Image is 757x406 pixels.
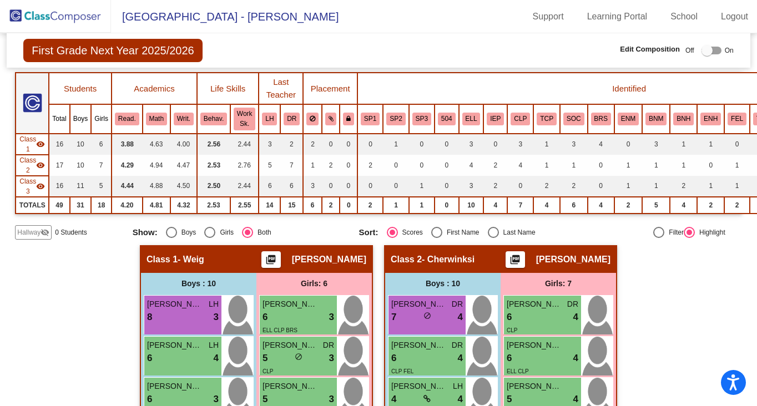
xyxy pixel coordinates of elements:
[322,197,340,214] td: 2
[614,155,642,176] td: 1
[391,298,447,310] span: [PERSON_NAME]
[591,113,611,125] button: BRS
[435,176,459,197] td: 0
[303,176,322,197] td: 3
[695,227,725,237] div: Highlight
[391,254,422,265] span: Class 2
[642,155,670,176] td: 1
[133,227,158,237] span: Show:
[533,197,560,214] td: 4
[506,251,525,268] button: Print Students Details
[507,104,533,133] th: Class Leader - Positive influence
[507,134,533,155] td: 3
[560,134,588,155] td: 3
[214,310,219,324] span: 3
[700,113,721,125] button: ENH
[670,197,697,214] td: 4
[70,104,92,133] th: Boys
[614,197,642,214] td: 2
[697,104,724,133] th: Emotional Needs - Heavy
[573,310,578,324] span: 4
[280,176,303,197] td: 6
[17,227,41,237] span: Hallway
[141,273,256,295] div: Boys : 10
[483,104,507,133] th: Individualized Education Plan
[49,155,69,176] td: 17
[112,176,143,197] td: 4.44
[322,176,340,197] td: 0
[383,155,408,176] td: 0
[697,176,724,197] td: 1
[511,113,530,125] button: CLP
[588,134,614,155] td: 4
[533,176,560,197] td: 2
[264,254,277,270] mat-icon: picture_as_pdf
[292,254,366,265] span: [PERSON_NAME]
[409,104,435,133] th: Special Education 3
[259,134,280,155] td: 3
[435,197,459,214] td: 0
[70,197,92,214] td: 31
[303,134,322,155] td: 2
[280,155,303,176] td: 7
[230,155,259,176] td: 2.76
[567,298,578,310] span: DR
[146,113,167,125] button: Math
[112,73,197,104] th: Academics
[459,155,484,176] td: 4
[458,310,463,324] span: 4
[36,161,45,170] mat-icon: visibility
[112,134,143,155] td: 3.88
[422,254,475,265] span: - Cherwinksi
[533,104,560,133] th: Time Consuming Parent
[263,380,318,392] span: [PERSON_NAME]
[280,104,303,133] th: Deborah Russo
[383,176,408,197] td: 0
[537,113,557,125] button: TCP
[177,227,196,237] div: Boys
[147,380,203,392] span: [PERSON_NAME]
[340,104,357,133] th: Keep with teacher
[357,104,383,133] th: Special Education 1
[459,104,484,133] th: English Language Learner
[112,155,143,176] td: 4.29
[724,155,750,176] td: 1
[435,155,459,176] td: 0
[385,273,501,295] div: Boys : 10
[391,351,396,366] span: 6
[462,113,481,125] button: ELL
[560,104,588,133] th: Student of Color
[560,176,588,197] td: 2
[209,298,219,310] span: LH
[507,339,562,351] span: [PERSON_NAME]
[322,134,340,155] td: 0
[340,176,357,197] td: 0
[452,298,463,310] span: DR
[725,45,734,55] span: On
[588,197,614,214] td: 4
[112,197,143,214] td: 4.20
[452,339,463,351] span: DR
[642,197,670,214] td: 5
[483,134,507,155] td: 0
[507,298,562,310] span: [PERSON_NAME]
[19,134,36,154] span: Class 1
[664,227,684,237] div: Filter
[662,8,706,26] a: School
[259,104,280,133] th: Lorraine Horgan
[409,176,435,197] td: 1
[507,176,533,197] td: 0
[712,8,757,26] a: Logout
[507,197,533,214] td: 7
[170,197,197,214] td: 4.32
[423,312,431,319] span: do_not_disturb_alt
[263,298,318,310] span: [PERSON_NAME]
[261,251,281,268] button: Print Students Details
[642,134,670,155] td: 3
[398,227,423,237] div: Scores
[483,197,507,214] td: 4
[533,155,560,176] td: 1
[507,368,529,374] span: ELL CLP
[435,134,459,155] td: 0
[147,351,152,366] span: 6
